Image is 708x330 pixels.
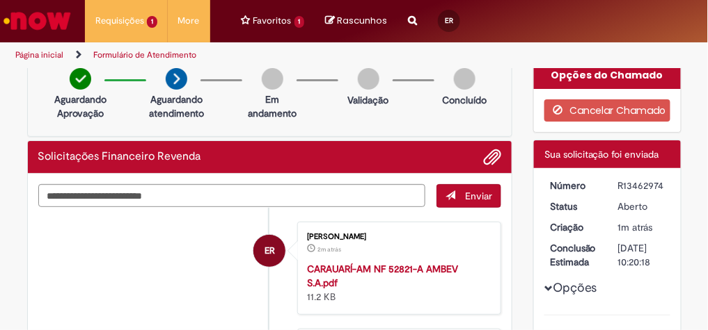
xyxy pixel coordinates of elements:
div: 11.2 KB [307,262,487,304]
span: ER [445,16,453,25]
h2: Solicitações Financeiro Revenda Histórico de tíquete [38,151,201,163]
span: 1 [147,16,157,28]
ul: Trilhas de página [10,42,402,68]
img: check-circle-green.png [70,68,91,90]
div: Eder Rodrigues [253,235,285,267]
button: Cancelar Chamado [544,99,670,122]
dt: Status [540,199,608,213]
a: CARAUARÍ-AM NF 52821-A AMBEV S.A.pdf [307,263,458,289]
a: No momento, sua lista de rascunhos tem 0 Itens [325,14,387,27]
span: More [178,14,200,28]
img: img-circle-grey.png [454,68,475,90]
p: Aguardando atendimento [149,92,204,120]
span: ER [265,234,275,267]
img: img-circle-grey.png [262,68,283,90]
span: Requisições [95,14,144,28]
div: 29/08/2025 15:20:14 [618,220,666,234]
a: Formulário de Atendimento [93,49,196,60]
img: arrow-next.png [166,68,187,90]
p: Validação [348,93,389,107]
span: Favoritos [253,14,292,28]
img: ServiceNow [1,7,73,35]
div: Opções do Chamado [534,61,681,89]
span: Rascunhos [337,14,387,27]
textarea: Digite sua mensagem aqui... [38,184,425,207]
dt: Número [540,179,608,192]
button: Adicionar anexos [483,148,501,166]
img: img-circle-grey.png [358,68,379,90]
span: Sua solicitação foi enviada [544,148,659,160]
button: Enviar [436,184,501,208]
span: 2m atrás [317,245,341,254]
dt: Criação [540,220,608,234]
div: R13462974 [618,179,666,192]
div: Aberto [618,199,666,213]
p: Em andamento [248,92,297,120]
div: [PERSON_NAME] [307,233,487,241]
dt: Conclusão Estimada [540,241,608,269]
span: Enviar [465,190,492,202]
time: 29/08/2025 14:19:30 [317,245,341,254]
p: Aguardando Aprovação [54,92,107,120]
span: 1m atrás [618,221,653,233]
div: [DATE] 10:20:18 [618,241,666,269]
a: Página inicial [15,49,63,60]
p: Concluído [442,93,487,107]
span: 1 [294,16,305,28]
